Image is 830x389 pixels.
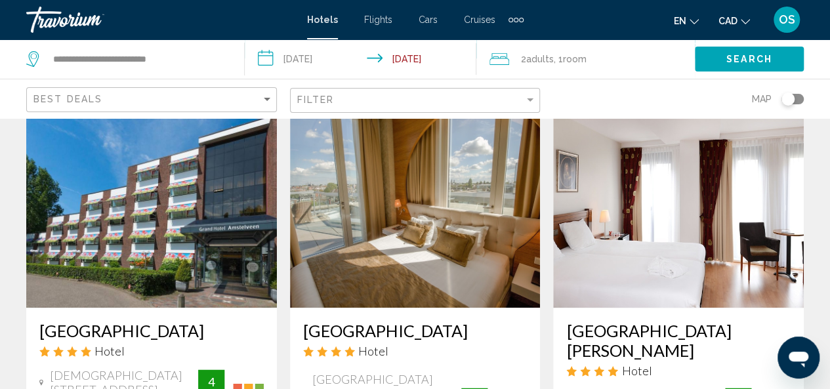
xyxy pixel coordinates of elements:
button: Toggle map [772,93,804,105]
img: Hotel image [553,98,804,308]
a: Cars [419,14,438,25]
div: 4 star Hotel [303,344,528,358]
img: Hotel image [26,98,277,308]
div: 4 star Hotel [566,363,791,378]
a: [GEOGRAPHIC_DATA][PERSON_NAME] [566,321,791,360]
span: Hotel [621,363,652,378]
span: Adults [526,54,554,64]
button: Search [695,47,804,71]
span: Search [726,54,772,65]
div: 4 star Hotel [39,344,264,358]
button: User Menu [770,6,804,33]
a: Flights [364,14,392,25]
span: Best Deals [33,94,102,104]
img: Hotel image [290,98,541,308]
iframe: Button to launch messaging window [778,337,820,379]
span: Hotel [94,344,125,358]
span: Room [563,54,587,64]
a: Hotels [307,14,338,25]
mat-select: Sort by [33,94,273,106]
button: Check-in date: Sep 6, 2025 Check-out date: Sep 8, 2025 [245,39,476,79]
button: Travelers: 2 adults, 0 children [476,39,695,79]
span: Filter [297,94,335,105]
span: Map [752,90,772,108]
a: Cruises [464,14,495,25]
span: OS [779,13,795,26]
button: Filter [290,87,541,114]
a: [GEOGRAPHIC_DATA] [39,321,264,340]
span: en [674,16,686,26]
span: Hotel [358,344,388,358]
button: Change language [674,11,699,30]
span: 2 [521,50,554,68]
span: CAD [718,16,737,26]
span: , 1 [554,50,587,68]
button: Extra navigation items [508,9,524,30]
a: [GEOGRAPHIC_DATA] [303,321,528,340]
a: Travorium [26,7,294,33]
button: Change currency [718,11,750,30]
